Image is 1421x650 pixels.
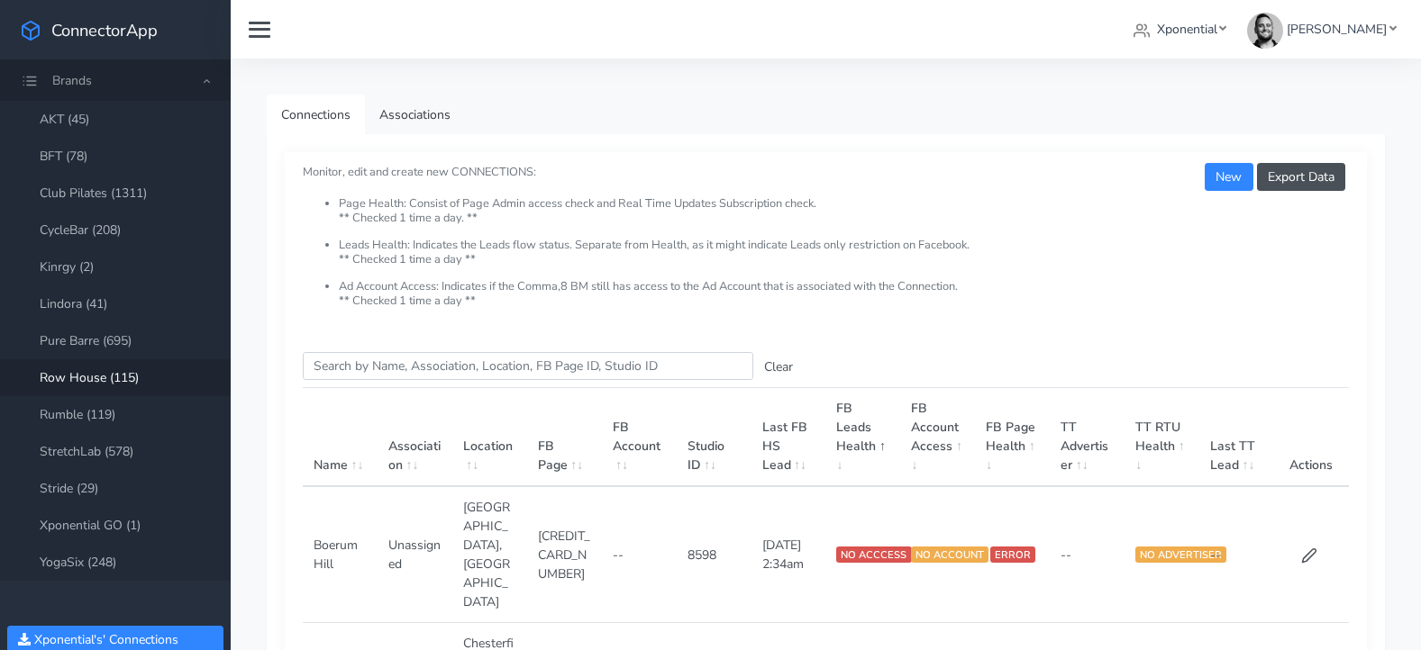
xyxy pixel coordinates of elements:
th: FB Page Health [975,388,1050,487]
td: -- [1050,486,1125,623]
input: enter text you want to search [303,352,753,380]
td: Unassigned [378,486,452,623]
button: New [1205,163,1252,191]
span: [PERSON_NAME] [1287,21,1387,38]
th: Actions [1274,388,1349,487]
a: [PERSON_NAME] [1240,13,1403,46]
button: Export Data [1257,163,1345,191]
td: -- [602,486,677,623]
td: [GEOGRAPHIC_DATA],[GEOGRAPHIC_DATA] [452,486,527,623]
th: FB Leads Health [825,388,900,487]
td: [DATE] 2:34am [751,486,826,623]
th: Association [378,388,452,487]
small: Monitor, edit and create new CONNECTIONS: [303,149,1349,308]
span: NO ACCOUNT [911,546,988,563]
td: [CREDIT_CARD_NUMBER] [527,486,602,623]
li: Page Health: Consist of Page Admin access check and Real Time Updates Subscription check. ** Chec... [339,197,1349,239]
button: Clear [753,353,804,381]
li: Leads Health: Indicates the Leads flow status. Separate from Health, as it might indicate Leads o... [339,239,1349,280]
th: FB Account Access [900,388,975,487]
img: James Carr [1247,13,1283,49]
span: NO ACCCESS [836,546,911,563]
a: Xponential [1126,13,1234,46]
span: NO ADVERTISER [1135,546,1226,563]
a: Associations [365,95,465,135]
td: 8598 [677,486,751,623]
td: -- [1199,486,1274,623]
a: Connections [267,95,365,135]
th: FB Page [527,388,602,487]
span: Xponential [1157,21,1217,38]
span: ERROR [990,546,1035,563]
th: TT Advertiser [1050,388,1125,487]
th: Location [452,388,527,487]
th: Last FB HS Lead [751,388,826,487]
th: Studio ID [677,388,751,487]
th: TT RTU Health [1125,388,1199,487]
td: Boerum Hill [303,486,378,623]
span: ConnectorApp [51,19,158,41]
th: Last TT Lead [1199,388,1274,487]
th: FB Account [602,388,677,487]
span: Brands [52,72,92,89]
th: Name [303,388,378,487]
li: Ad Account Access: Indicates if the Comma,8 BM still has access to the Ad Account that is associa... [339,280,1349,308]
